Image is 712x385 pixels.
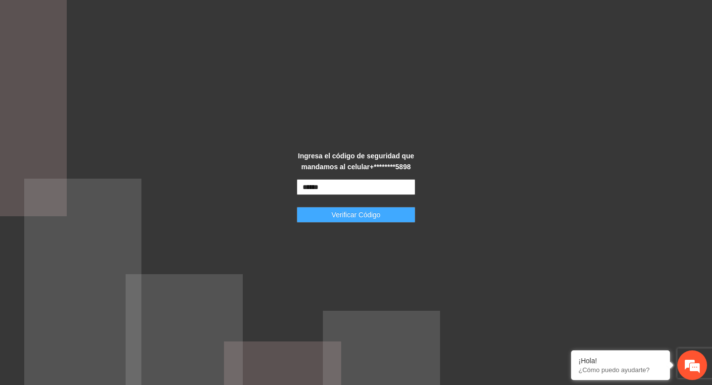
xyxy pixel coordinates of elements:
textarea: Escriba su mensaje y pulse “Intro” [5,270,188,305]
button: Verificar Código [297,207,415,223]
span: Verificar Código [332,209,381,220]
span: Estamos en línea. [57,132,136,232]
strong: Ingresa el código de seguridad que mandamos al celular +********5898 [298,152,414,171]
div: Minimizar ventana de chat en vivo [162,5,186,29]
p: ¿Cómo puedo ayudarte? [578,366,663,374]
div: Chatee con nosotros ahora [51,50,166,63]
div: ¡Hola! [578,357,663,365]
